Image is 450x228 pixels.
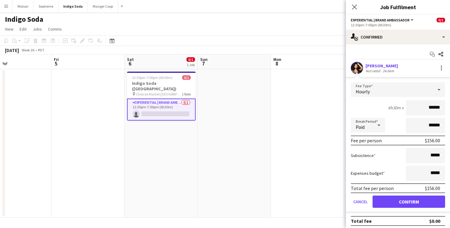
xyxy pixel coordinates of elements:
[425,185,440,191] div: $156.00
[20,26,27,32] span: Edit
[425,137,440,144] div: $156.00
[356,88,370,95] span: Hourly
[429,218,440,224] div: $0.00
[136,92,182,96] span: Choices Market [GEOGRAPHIC_DATA]
[2,25,16,33] a: View
[182,92,191,96] span: 1 Role
[381,69,395,73] div: 24.6km
[351,153,376,158] label: Subsistence
[351,23,445,27] div: 12:30pm-7:00pm (6h30m)
[30,25,44,33] a: Jobs
[346,3,450,11] h3: Job Fulfilment
[126,60,134,67] span: 6
[273,57,281,62] span: Mon
[187,62,195,67] div: 1 Job
[132,75,172,80] span: 12:30pm-7:00pm (6h30m)
[351,170,385,176] label: Expenses budget
[5,26,13,32] span: View
[46,25,64,33] a: Comms
[127,99,196,121] app-card-role: Experiential | Brand Ambassador0/112:30pm-7:00pm (6h30m)
[127,72,196,121] app-job-card: 12:30pm-7:00pm (6h30m)0/1Indigo Soda ([GEOGRAPHIC_DATA]) Choices Market [GEOGRAPHIC_DATA]1 RoleEx...
[127,80,196,92] h3: Indigo Soda ([GEOGRAPHIC_DATA])
[437,18,445,22] span: 0/1
[388,105,403,110] div: 6h30m x
[34,0,58,12] button: Septieme
[186,57,195,62] span: 0/1
[351,137,382,144] div: Fee per person
[351,18,410,22] span: Experiential | Brand Ambassador
[54,57,59,62] span: Fri
[182,75,191,80] span: 0/1
[88,0,118,12] button: Manger Coop
[272,60,281,67] span: 8
[48,26,62,32] span: Comms
[5,47,19,53] div: [DATE]
[58,0,88,12] button: Indigo Soda
[127,57,134,62] span: Sat
[17,25,29,33] a: Edit
[351,218,372,224] div: Total fee
[5,15,43,24] h1: Indigo Soda
[366,69,381,73] div: Not rated
[356,124,365,130] span: Paid
[366,63,398,69] div: [PERSON_NAME]
[373,196,445,208] button: Confirm
[13,0,34,12] button: Molson
[33,26,42,32] span: Jobs
[20,48,36,52] span: Week 36
[351,18,414,22] button: Experiential | Brand Ambassador
[346,30,450,44] div: Confirmed
[346,60,354,67] span: 9
[351,185,394,191] div: Total fee per person
[53,60,59,67] span: 5
[200,57,208,62] span: Sun
[38,48,44,52] div: PDT
[199,60,208,67] span: 7
[351,196,370,208] button: Cancel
